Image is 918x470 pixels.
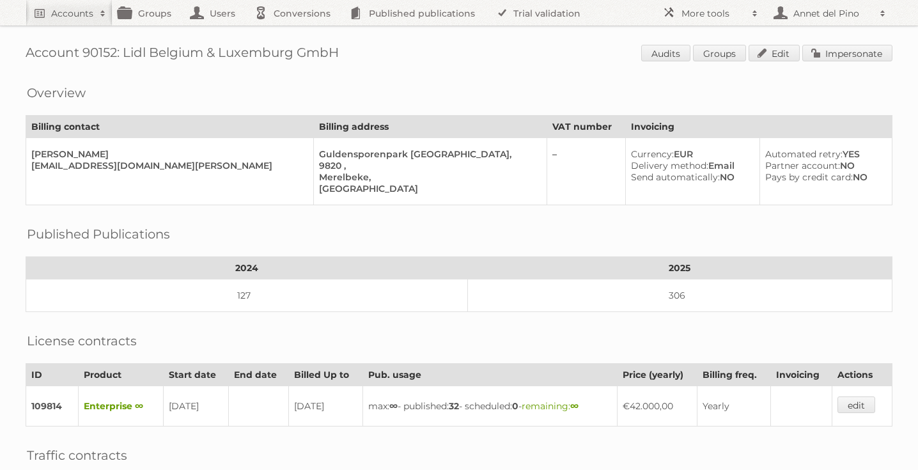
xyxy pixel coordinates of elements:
[570,400,579,412] strong: ∞
[319,148,536,160] div: Guldensporenpark [GEOGRAPHIC_DATA],
[765,171,853,183] span: Pays by credit card:
[765,160,882,171] div: NO
[749,45,800,61] a: Edit
[765,160,840,171] span: Partner account:
[163,364,228,386] th: Start date
[51,7,93,20] h2: Accounts
[512,400,518,412] strong: 0
[631,171,749,183] div: NO
[522,400,579,412] span: remaining:
[697,364,771,386] th: Billing freq.
[319,183,536,194] div: [GEOGRAPHIC_DATA]
[314,116,547,138] th: Billing address
[697,386,771,427] td: Yearly
[289,386,363,427] td: [DATE]
[547,116,626,138] th: VAT number
[631,160,708,171] span: Delivery method:
[771,364,832,386] th: Invoicing
[27,83,86,102] h2: Overview
[681,7,745,20] h2: More tools
[362,386,617,427] td: max: - published: - scheduled: -
[31,148,303,160] div: [PERSON_NAME]
[765,148,882,160] div: YES
[467,279,892,312] td: 306
[26,257,468,279] th: 2024
[693,45,746,61] a: Groups
[31,160,303,171] div: [EMAIL_ADDRESS][DOMAIN_NAME][PERSON_NAME]
[617,364,697,386] th: Price (yearly)
[362,364,617,386] th: Pub. usage
[26,116,314,138] th: Billing contact
[641,45,690,61] a: Audits
[765,171,882,183] div: NO
[26,386,79,427] td: 109814
[631,148,674,160] span: Currency:
[631,160,749,171] div: Email
[449,400,459,412] strong: 32
[26,45,892,64] h1: Account 90152: Lidl Belgium & Luxemburg GmbH
[547,138,626,205] td: –
[228,364,288,386] th: End date
[802,45,892,61] a: Impersonate
[289,364,363,386] th: Billed Up to
[631,148,749,160] div: EUR
[631,171,720,183] span: Send automatically:
[467,257,892,279] th: 2025
[832,364,892,386] th: Actions
[79,386,164,427] td: Enterprise ∞
[27,224,170,244] h2: Published Publications
[626,116,892,138] th: Invoicing
[79,364,164,386] th: Product
[26,364,79,386] th: ID
[617,386,697,427] td: €42.000,00
[319,171,536,183] div: Merelbeke,
[26,279,468,312] td: 127
[27,446,127,465] h2: Traffic contracts
[319,160,536,171] div: 9820 ,
[837,396,875,413] a: edit
[27,331,137,350] h2: License contracts
[790,7,873,20] h2: Annet del Pino
[765,148,843,160] span: Automated retry:
[163,386,228,427] td: [DATE]
[389,400,398,412] strong: ∞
